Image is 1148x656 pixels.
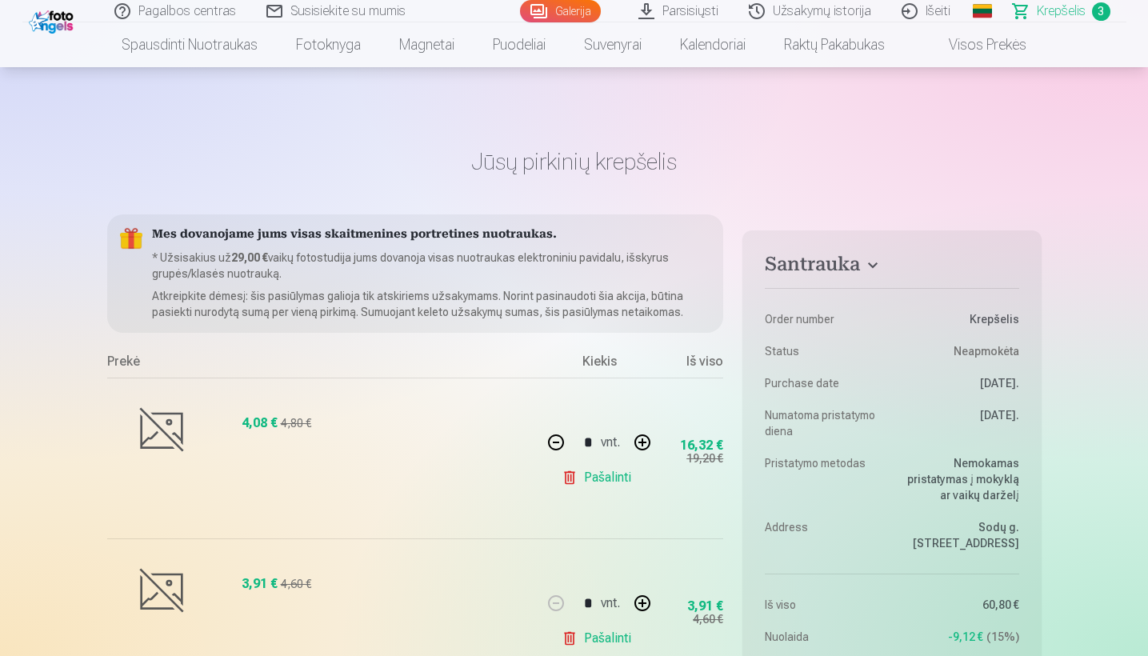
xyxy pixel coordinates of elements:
[380,22,474,67] a: Magnetai
[107,352,540,378] div: Prekė
[765,253,1018,282] button: Santrauka
[765,455,884,503] dt: Pristatymo metodas
[986,629,1019,645] span: 15 %
[152,250,711,282] p: * Užsisakius už vaikų fotostudija jums dovanoja visas nuotraukas elektroniniu pavidalu, išskyrus ...
[601,584,620,622] div: vnt.
[686,450,723,466] div: 19,20 €
[954,343,1019,359] span: Neapmokėta
[687,602,723,611] div: 3,91 €
[900,519,1019,551] dd: Sodų g. [STREET_ADDRESS]
[948,629,983,645] span: -9,12 €
[29,6,78,34] img: /fa2
[474,22,565,67] a: Puodeliai
[277,22,380,67] a: Fotoknyga
[281,415,311,431] div: 4,80 €
[765,343,884,359] dt: Status
[765,407,884,439] dt: Numatoma pristatymo diena
[900,311,1019,327] dd: Krepšelis
[900,455,1019,503] dd: Nemokamas pristatymas į mokyklą ar vaikų darželį
[680,441,723,450] div: 16,32 €
[765,311,884,327] dt: Order number
[102,22,277,67] a: Spausdinti nuotraukas
[900,407,1019,439] dd: [DATE].
[562,462,638,494] a: Pašalinti
[900,375,1019,391] dd: [DATE].
[765,375,884,391] dt: Purchase date
[661,22,765,67] a: Kalendoriai
[1037,2,1086,21] span: Krepšelis
[765,597,884,613] dt: Iš viso
[152,288,711,320] p: Atkreipkite dėmesį: šis pasiūlymas galioja tik atskiriems užsakymams. Norint pasinaudoti šia akci...
[565,22,661,67] a: Suvenyrai
[242,574,278,594] div: 3,91 €
[765,22,904,67] a: Raktų pakabukas
[107,147,1042,176] h1: Jūsų pirkinių krepšelis
[659,352,723,378] div: Iš viso
[904,22,1046,67] a: Visos prekės
[152,227,711,243] h5: Mes dovanojame jums visas skaitmenines portretines nuotraukas.
[539,352,659,378] div: Kiekis
[1092,2,1110,21] span: 3
[242,414,278,433] div: 4,08 €
[765,629,884,645] dt: Nuolaida
[231,251,268,264] b: 29,00 €
[562,622,638,654] a: Pašalinti
[693,611,723,627] div: 4,60 €
[900,597,1019,613] dd: 60,80 €
[765,519,884,551] dt: Address
[601,423,620,462] div: vnt.
[281,576,311,592] div: 4,60 €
